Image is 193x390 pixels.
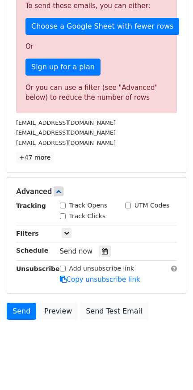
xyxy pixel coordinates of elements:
span: Send now [60,247,93,255]
label: Track Opens [69,201,108,210]
a: Send [7,303,36,320]
a: Choose a Google Sheet with fewer rows [25,18,179,35]
a: +47 more [16,152,54,163]
small: [EMAIL_ADDRESS][DOMAIN_NAME] [16,140,116,146]
a: Sign up for a plan [25,59,101,76]
label: Track Clicks [69,212,106,221]
div: Or you can use a filter (see "Advanced" below) to reduce the number of rows [25,83,168,103]
p: Or [25,42,168,51]
a: Preview [38,303,78,320]
iframe: Chat Widget [148,347,193,390]
p: To send these emails, you can either: [25,1,168,11]
small: [EMAIL_ADDRESS][DOMAIN_NAME] [16,119,116,126]
strong: Unsubscribe [16,265,60,272]
strong: Filters [16,230,39,237]
strong: Schedule [16,247,48,254]
strong: Tracking [16,202,46,209]
a: Send Test Email [80,303,148,320]
small: [EMAIL_ADDRESS][DOMAIN_NAME] [16,129,116,136]
h5: Advanced [16,187,177,196]
a: Copy unsubscribe link [60,276,140,284]
label: UTM Codes [134,201,169,210]
label: Add unsubscribe link [69,264,134,273]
